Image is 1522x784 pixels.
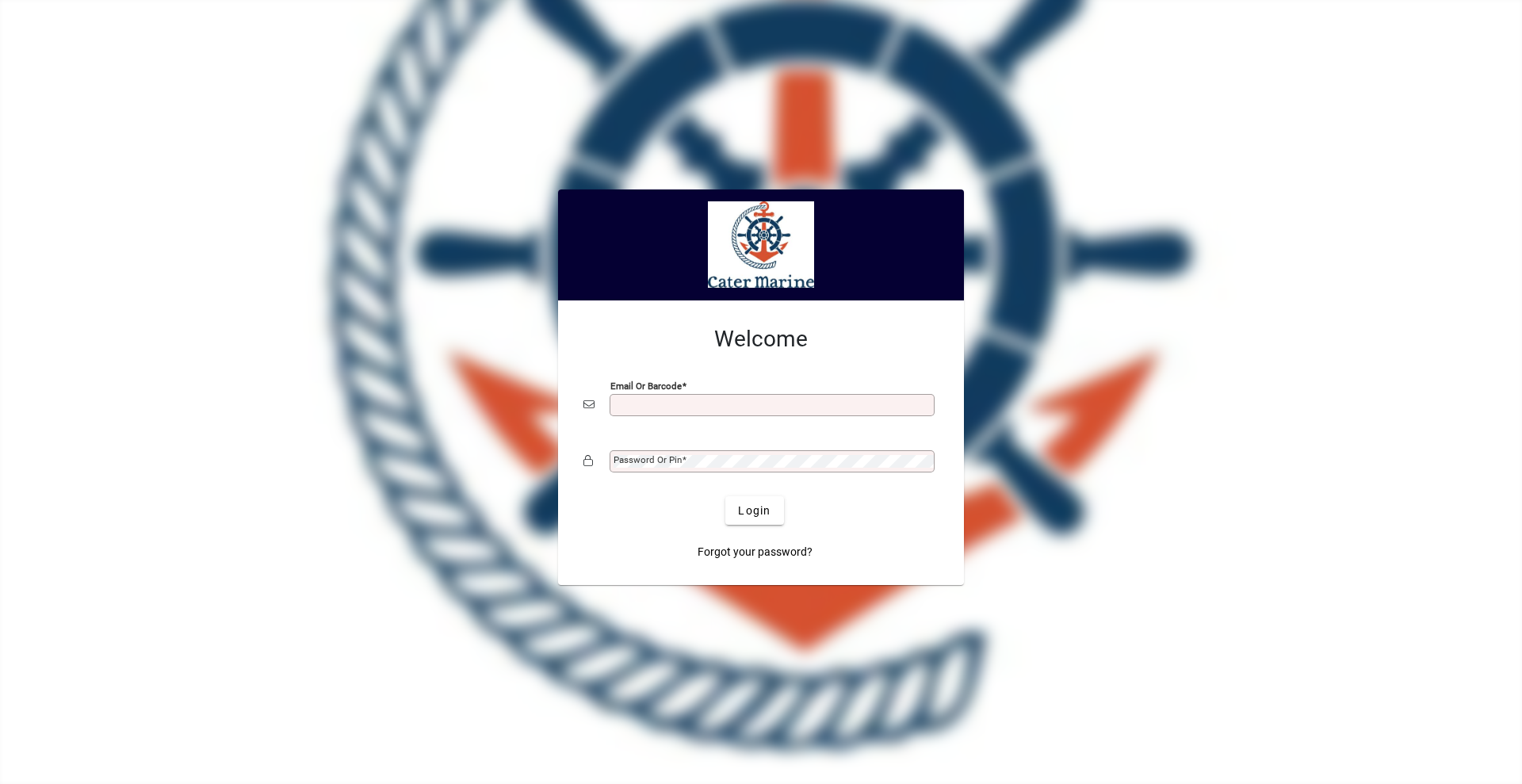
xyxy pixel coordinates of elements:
[614,454,682,465] mat-label: Password or Pin
[738,503,771,519] span: Login
[698,544,813,560] span: Forgot your password?
[610,381,682,392] mat-label: Email or Barcode
[725,496,783,525] button: Login
[583,326,939,353] h2: Welcome
[691,537,819,566] a: Forgot your password?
